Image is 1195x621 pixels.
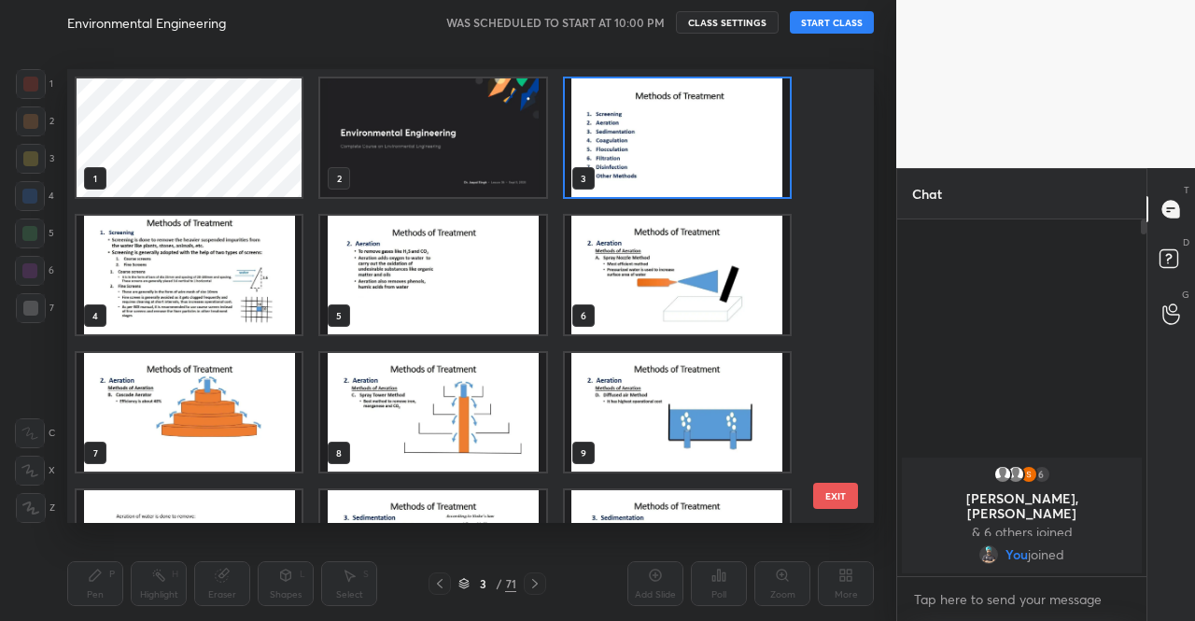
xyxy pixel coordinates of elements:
img: 17570899500PS0CD.pdf [320,490,545,609]
img: 17570899500PS0CD.pdf [565,353,790,472]
img: default.png [1006,465,1025,484]
div: grid [67,69,841,523]
div: 2 [16,106,54,136]
div: 1 [16,69,53,99]
img: default.png [993,465,1012,484]
img: df037e3e-8a75-11f0-862b-c2bdd23a8bfa.jpg [320,78,545,197]
div: Z [16,493,55,523]
div: X [15,456,55,486]
button: EXIT [813,483,858,509]
p: G [1182,288,1189,302]
p: T [1184,183,1189,197]
div: 71 [505,575,516,592]
div: 7 [16,293,54,323]
div: / [496,578,501,589]
h5: WAS SCHEDULED TO START AT 10:00 PM [446,14,665,31]
h4: Environmental Engineering [67,14,226,32]
div: C [15,418,55,448]
img: 17570899500PS0CD.pdf [77,490,302,609]
img: 17570899500PS0CD.pdf [320,216,545,334]
div: 6 [1033,465,1051,484]
button: CLASS SETTINGS [676,11,779,34]
img: fb3431a9b24e49a1b3bcbff65c499ed1.jpg [1019,465,1038,484]
img: 17570899500PS0CD.pdf [565,216,790,334]
img: 17570899500PS0CD.pdf [565,78,790,197]
div: 5 [15,219,54,248]
p: & 6 others joined [913,525,1131,540]
div: 3 [16,144,54,174]
p: Chat [897,169,957,219]
img: 17570899500PS0CD.pdf [565,490,790,609]
div: 4 [15,181,54,211]
p: [PERSON_NAME], [PERSON_NAME] [913,491,1131,521]
p: D [1183,235,1189,249]
div: 6 [15,256,54,286]
div: 3 [473,578,492,589]
img: 17570899500PS0CD.pdf [77,353,302,472]
span: joined [1028,547,1064,562]
img: 17570899500PS0CD.pdf [320,353,545,472]
img: 9d3c740ecb1b4446abd3172a233dfc7b.png [979,545,998,564]
button: START CLASS [790,11,874,34]
div: grid [897,454,1146,577]
span: You [1005,547,1028,562]
img: 17570899500PS0CD.pdf [77,216,302,334]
